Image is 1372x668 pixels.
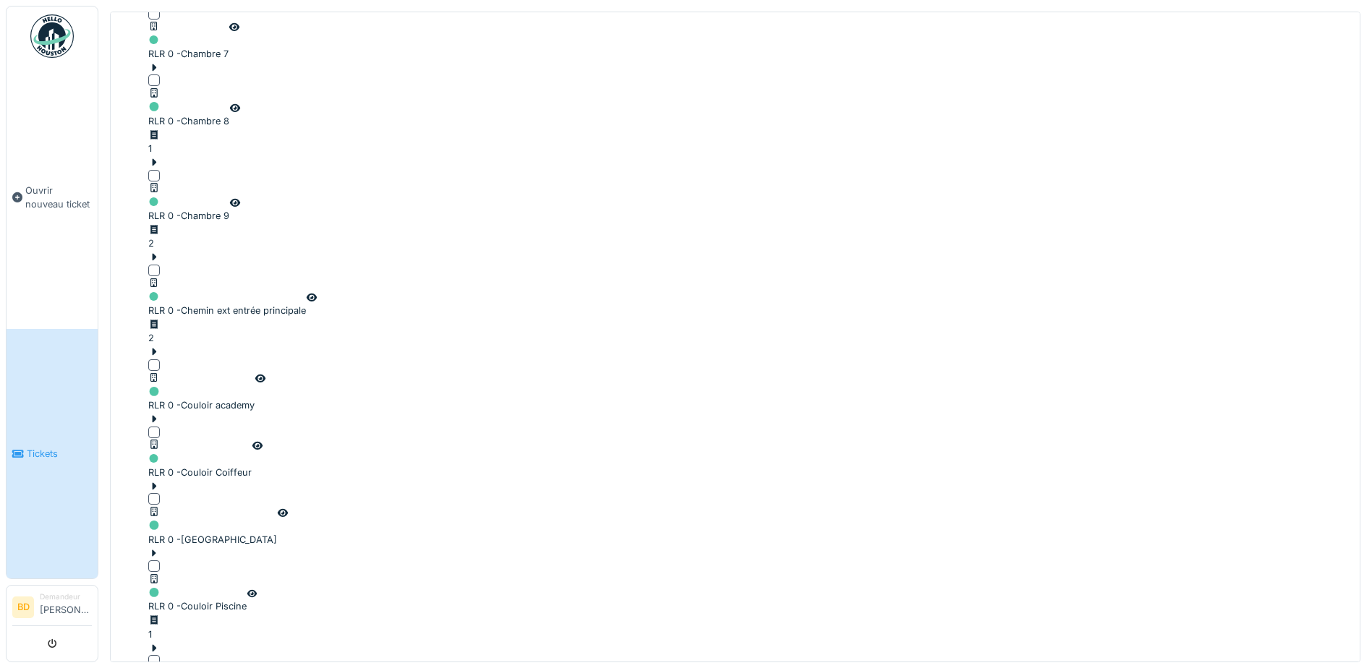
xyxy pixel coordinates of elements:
[148,20,229,61] div: RLR 0 -Chambre 7
[148,628,166,641] div: 1
[148,276,306,318] div: RLR 0 -Chemin ext entrée principale
[30,14,74,58] img: Badge_color-CXgf-gQk.svg
[148,181,229,223] div: RLR 0 -Chambre 9
[7,66,98,329] a: Ouvrir nouveau ticket
[12,596,34,618] li: BD
[148,236,166,250] div: 2
[148,142,166,155] div: 1
[7,329,98,578] a: Tickets
[40,591,92,602] div: Demandeur
[148,572,247,614] div: RLR 0 -Couloir Piscine
[148,331,166,345] div: 2
[148,371,255,413] div: RLR 0 -Couloir academy
[148,438,252,480] div: RLR 0 -Couloir Coiffeur
[148,505,277,547] div: RLR 0 -[GEOGRAPHIC_DATA]
[27,447,92,461] span: Tickets
[25,184,92,211] span: Ouvrir nouveau ticket
[148,86,229,128] div: RLR 0 -Chambre 8
[12,591,92,626] a: BD Demandeur[PERSON_NAME]
[40,591,92,622] li: [PERSON_NAME]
